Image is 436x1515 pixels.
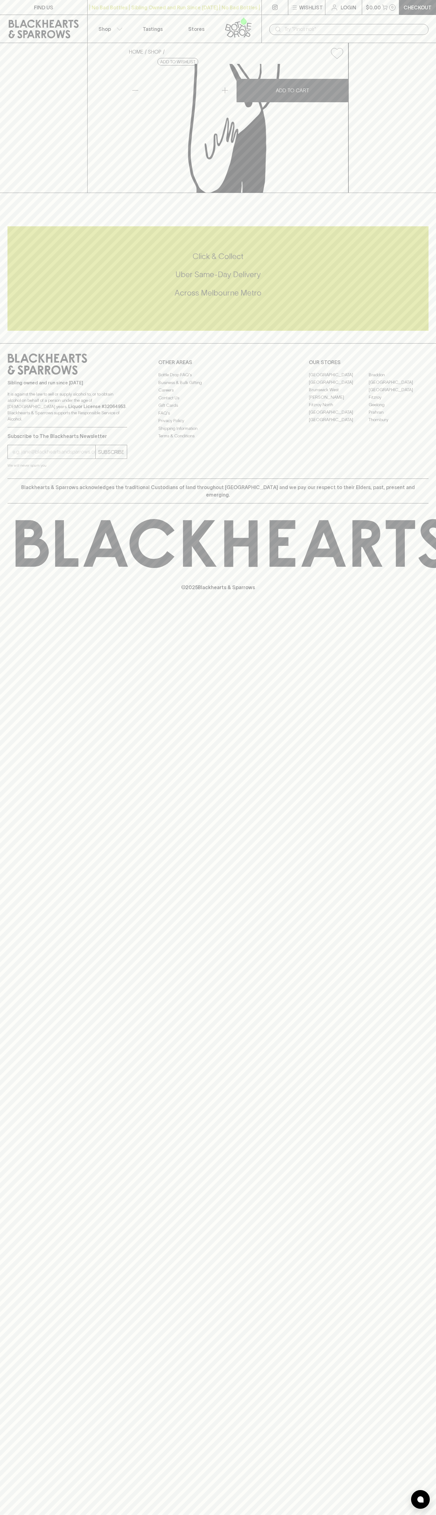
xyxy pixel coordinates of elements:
p: OUR STORES [309,358,429,366]
input: Try "Pinot noir" [284,24,424,34]
a: Geelong [369,401,429,408]
a: [GEOGRAPHIC_DATA] [369,378,429,386]
a: Terms & Conditions [158,432,278,440]
p: FIND US [34,4,53,11]
a: Careers [158,387,278,394]
p: Stores [188,25,204,33]
input: e.g. jane@blackheartsandsparrows.com.au [12,447,95,457]
button: ADD TO CART [237,79,348,102]
a: SHOP [148,49,161,55]
p: OTHER AREAS [158,358,278,366]
a: Braddon [369,371,429,378]
button: SUBSCRIBE [96,445,127,459]
div: Call to action block [7,226,429,331]
p: We will never spam you [7,462,127,469]
p: Shop [98,25,111,33]
a: Fitzroy [369,393,429,401]
a: Bottle Drop FAQ's [158,371,278,379]
p: 0 [391,6,394,9]
h5: Click & Collect [7,251,429,262]
img: bubble-icon [417,1496,424,1503]
a: Privacy Policy [158,417,278,425]
a: [PERSON_NAME] [309,393,369,401]
a: Business & Bulk Gifting [158,379,278,386]
p: $0.00 [366,4,381,11]
p: ADD TO CART [276,87,309,94]
p: SUBSCRIBE [98,448,124,456]
p: Wishlist [299,4,323,11]
a: Thornbury [369,416,429,423]
a: Shipping Information [158,425,278,432]
a: HOME [129,49,143,55]
a: Gift Cards [158,402,278,409]
p: Sibling owned and run since [DATE] [7,380,127,386]
a: [GEOGRAPHIC_DATA] [309,378,369,386]
p: Blackhearts & Sparrows acknowledges the traditional Custodians of land throughout [GEOGRAPHIC_DAT... [12,483,424,498]
a: Fitzroy North [309,401,369,408]
a: [GEOGRAPHIC_DATA] [309,408,369,416]
a: [GEOGRAPHIC_DATA] [309,371,369,378]
a: [GEOGRAPHIC_DATA] [369,386,429,393]
h5: Uber Same-Day Delivery [7,269,429,280]
p: Login [341,4,356,11]
a: Stores [175,15,218,43]
button: Shop [88,15,131,43]
a: Brunswick West [309,386,369,393]
button: Add to wishlist [157,58,198,65]
a: [GEOGRAPHIC_DATA] [309,416,369,423]
p: Tastings [143,25,163,33]
a: FAQ's [158,409,278,417]
a: Contact Us [158,394,278,402]
button: Add to wishlist [328,46,346,61]
h5: Across Melbourne Metro [7,288,429,298]
p: Checkout [404,4,432,11]
img: Japanese Jigger Stainless 15 / 30ml [124,64,348,193]
a: Prahran [369,408,429,416]
a: Tastings [131,15,175,43]
p: It is against the law to sell or supply alcohol to, or to obtain alcohol on behalf of a person un... [7,391,127,422]
strong: Liquor License #32064953 [68,404,126,409]
p: Subscribe to The Blackhearts Newsletter [7,432,127,440]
